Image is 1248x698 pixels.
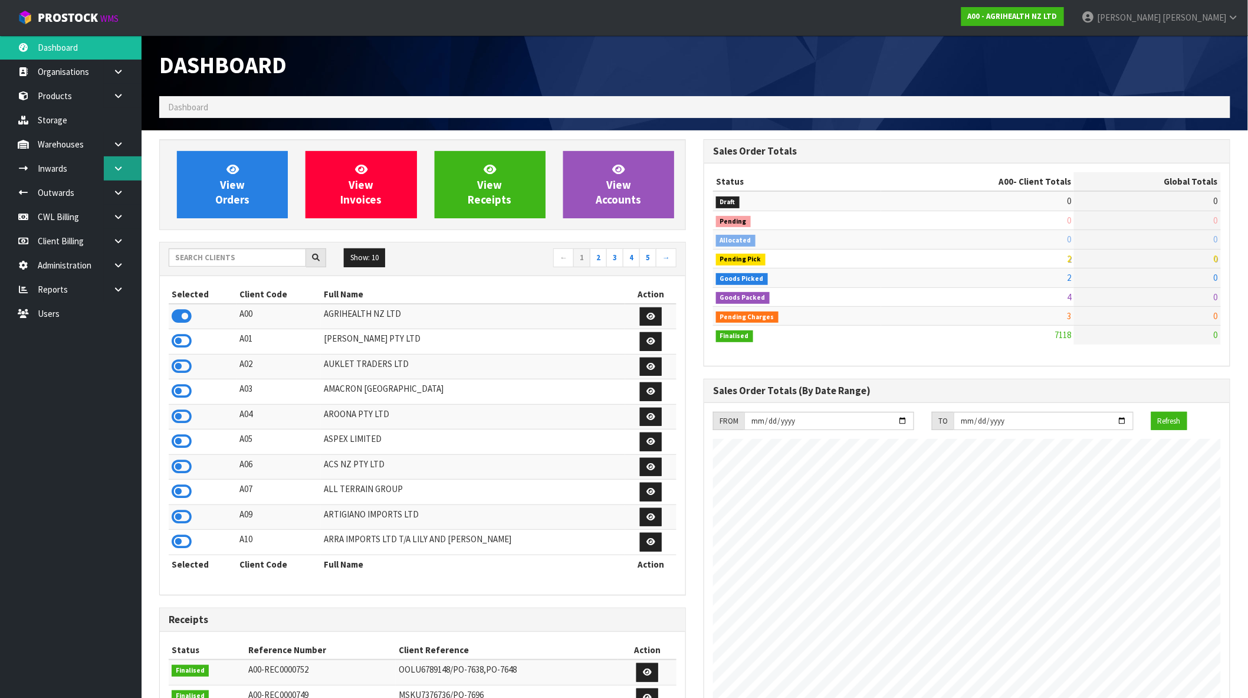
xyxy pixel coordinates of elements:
[1067,253,1071,264] span: 2
[716,330,753,342] span: Finalised
[18,10,32,25] img: cube-alt.png
[716,254,766,266] span: Pending Pick
[321,430,625,455] td: ASPEX LIMITED
[399,664,517,675] span: OOLU6789148/PO-7638,PO-7648
[1214,291,1218,303] span: 0
[237,555,321,574] th: Client Code
[321,329,625,355] td: [PERSON_NAME] PTY LTD
[716,196,740,208] span: Draft
[431,248,676,269] nav: Page navigation
[321,530,625,555] td: ARRA IMPORTS LTD T/A LILY AND [PERSON_NAME]
[1067,234,1071,245] span: 0
[1214,272,1218,283] span: 0
[321,304,625,329] td: AGRIHEALTH NZ LTD
[716,292,770,304] span: Goods Packed
[237,454,321,480] td: A06
[1214,215,1218,226] span: 0
[618,641,676,660] th: Action
[245,641,396,660] th: Reference Number
[716,312,779,323] span: Pending Charges
[169,641,245,660] th: Status
[639,248,656,267] a: 5
[1067,215,1071,226] span: 0
[237,304,321,329] td: A00
[590,248,607,267] a: 2
[344,248,385,267] button: Show: 10
[968,11,1057,21] strong: A00 - AGRIHEALTH NZ LTD
[306,151,416,218] a: ViewInvoices
[248,664,308,675] span: A00-REC0000752
[713,146,1221,157] h3: Sales Order Totals
[1162,12,1226,23] span: [PERSON_NAME]
[168,101,208,113] span: Dashboard
[623,248,640,267] a: 4
[932,412,954,431] div: TO
[237,404,321,430] td: A04
[716,273,768,285] span: Goods Picked
[1067,291,1071,303] span: 4
[1067,272,1071,283] span: 2
[563,151,674,218] a: ViewAccounts
[237,354,321,379] td: A02
[237,504,321,530] td: A09
[468,162,512,207] span: View Receipts
[169,555,237,574] th: Selected
[656,248,676,267] a: →
[237,379,321,405] td: A03
[596,162,641,207] span: View Accounts
[321,504,625,530] td: ARTIGIANO IMPORTS LTD
[169,285,237,304] th: Selected
[321,404,625,430] td: AROONA PTY LTD
[716,235,756,247] span: Allocated
[1214,234,1218,245] span: 0
[961,7,1064,26] a: A00 - AGRIHEALTH NZ LTD
[237,480,321,505] td: A07
[321,285,625,304] th: Full Name
[169,248,306,267] input: Search clients
[159,51,287,80] span: Dashboard
[606,248,623,267] a: 3
[881,172,1075,191] th: - Client Totals
[573,248,590,267] a: 1
[237,329,321,355] td: A01
[625,285,676,304] th: Action
[1214,329,1218,340] span: 0
[625,555,676,574] th: Action
[999,176,1013,187] span: A00
[713,412,744,431] div: FROM
[38,10,98,25] span: ProStock
[1067,310,1071,322] span: 3
[713,172,881,191] th: Status
[321,480,625,505] td: ALL TERRAIN GROUP
[237,430,321,455] td: A05
[1097,12,1161,23] span: [PERSON_NAME]
[321,354,625,379] td: AUKLET TRADERS LTD
[1214,310,1218,322] span: 0
[169,614,676,625] h3: Receipts
[237,530,321,555] td: A10
[172,665,209,677] span: Finalised
[716,216,751,228] span: Pending
[713,385,1221,396] h3: Sales Order Totals (By Date Range)
[321,555,625,574] th: Full Name
[237,285,321,304] th: Client Code
[177,151,288,218] a: ViewOrders
[321,379,625,405] td: AMACRON [GEOGRAPHIC_DATA]
[553,248,574,267] a: ←
[1055,329,1071,340] span: 7118
[340,162,382,207] span: View Invoices
[396,641,618,660] th: Client Reference
[1151,412,1187,431] button: Refresh
[100,13,119,24] small: WMS
[1067,195,1071,207] span: 0
[215,162,249,207] span: View Orders
[1214,195,1218,207] span: 0
[1214,253,1218,264] span: 0
[1074,172,1221,191] th: Global Totals
[321,454,625,480] td: ACS NZ PTY LTD
[435,151,546,218] a: ViewReceipts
